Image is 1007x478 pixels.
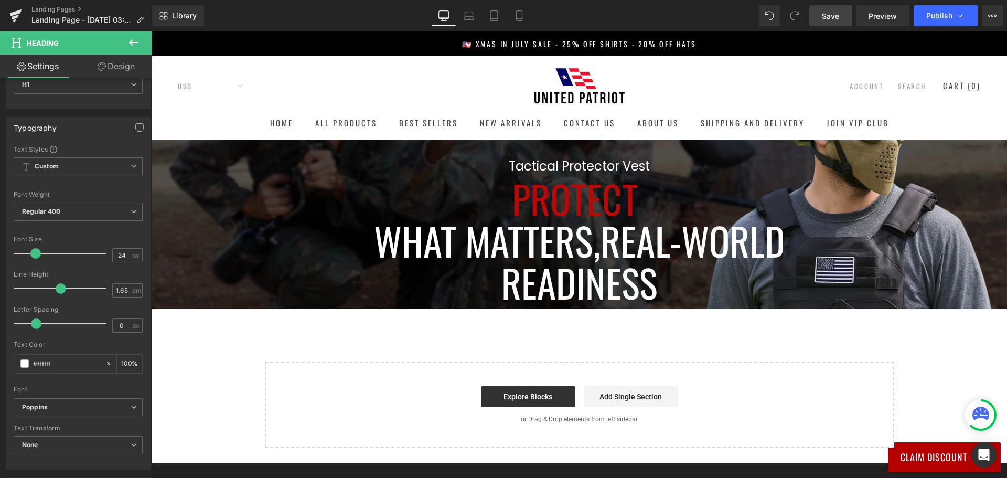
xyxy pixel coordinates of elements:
a: Design [78,55,154,78]
span: Landing Page - [DATE] 03:31:52 [31,16,132,24]
span: Publish [926,12,952,20]
a: Tablet [481,5,507,26]
b: None [22,441,38,449]
a: Desktop [431,5,456,26]
span: px [132,252,141,259]
a: Preview [856,5,909,26]
span: Preview [869,10,897,22]
span: Heading [27,39,59,47]
span: Library [172,11,197,20]
input: Color [33,358,100,369]
button: More [982,5,1003,26]
button: Redo [784,5,805,26]
a: Laptop [456,5,481,26]
a: New Library [152,5,204,26]
b: H1 [22,80,29,88]
button: Undo [759,5,780,26]
div: % [117,355,142,373]
span: px [132,322,141,329]
div: Font Size [14,236,143,243]
b: Regular 400 [22,207,61,215]
b: Custom [35,162,59,171]
button: Publish [914,5,978,26]
div: Font [14,386,143,393]
div: Text Styles [14,145,143,153]
div: Open Intercom Messenger [971,442,997,468]
div: Letter Spacing [14,306,143,313]
div: Line Height [14,271,143,278]
span: Save [822,10,839,22]
i: Poppins [22,403,48,412]
div: Text Color [14,341,143,348]
a: Mobile [507,5,532,26]
div: Text Transform [14,424,143,432]
div: Typography [14,118,57,132]
div: Font Weight [14,191,143,198]
span: em [132,287,141,294]
a: Landing Pages [31,5,152,14]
